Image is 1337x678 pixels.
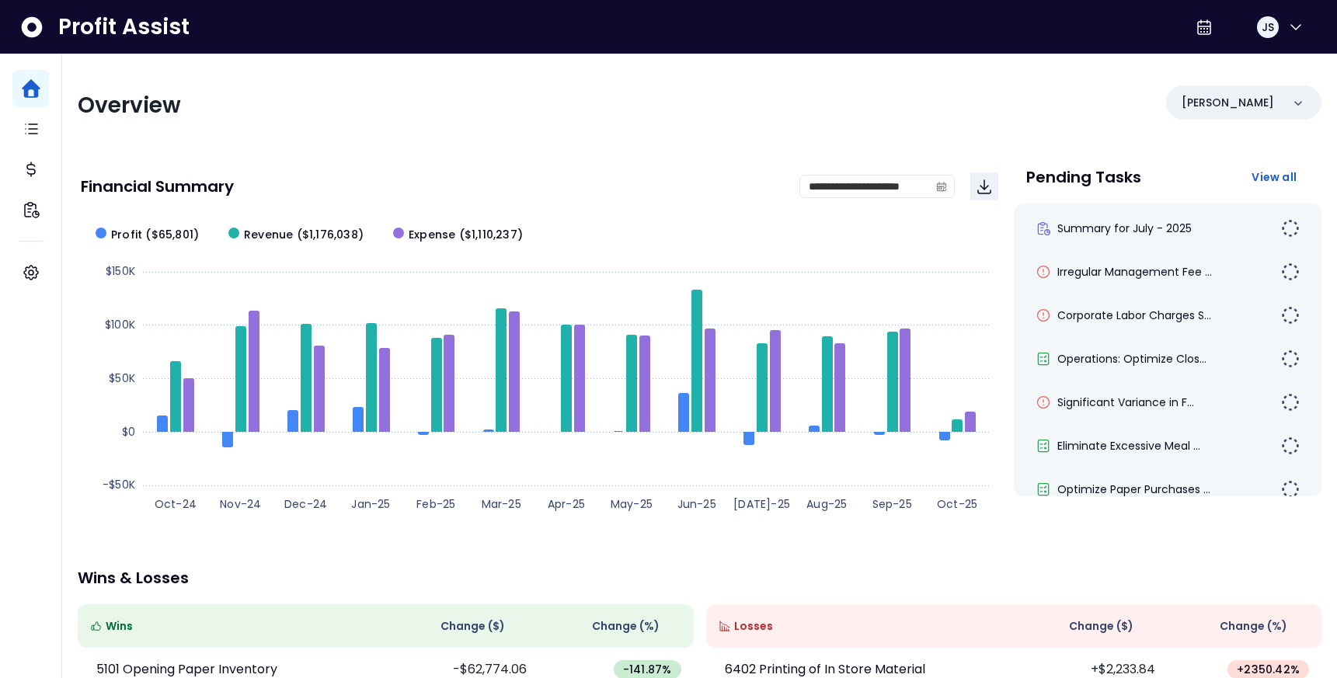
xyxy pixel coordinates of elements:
[1057,482,1210,497] span: Optimize Paper Purchases ...
[1069,618,1133,635] span: Change ( $ )
[1281,263,1300,281] img: todo
[1057,351,1206,367] span: Operations: Optimize Clos...
[105,317,135,332] text: $100K
[122,424,135,440] text: $0
[1281,349,1300,368] img: todo
[1026,169,1141,185] p: Pending Tasks
[1057,264,1212,280] span: Irregular Management Fee ...
[970,172,998,200] button: Download
[106,618,133,635] span: Wins
[109,370,135,386] text: $50K
[677,496,716,512] text: Jun-25
[1057,395,1194,410] span: Significant Variance in F...
[103,477,135,492] text: -$50K
[1057,308,1211,323] span: Corporate Labor Charges S...
[78,570,1321,586] p: Wins & Losses
[111,227,199,243] span: Profit ($65,801)
[1281,219,1300,238] img: todo
[872,496,912,512] text: Sep-25
[351,496,390,512] text: Jan-25
[1262,19,1274,35] span: JS
[1220,618,1287,635] span: Change (%)
[1182,95,1274,111] p: [PERSON_NAME]
[81,179,234,194] p: Financial Summary
[937,496,977,512] text: Oct-25
[244,227,364,243] span: Revenue ($1,176,038)
[1281,393,1300,412] img: todo
[416,496,455,512] text: Feb-25
[1252,169,1297,185] span: View all
[220,496,261,512] text: Nov-24
[409,227,523,243] span: Expense ($1,110,237)
[592,618,660,635] span: Change (%)
[733,496,790,512] text: [DATE]-25
[482,496,521,512] text: Mar-25
[78,90,181,120] span: Overview
[1281,480,1300,499] img: todo
[1057,438,1200,454] span: Eliminate Excessive Meal ...
[155,496,197,512] text: Oct-24
[1281,306,1300,325] img: todo
[1281,436,1300,455] img: todo
[734,618,773,635] span: Losses
[284,496,327,512] text: Dec-24
[806,496,847,512] text: Aug-25
[936,181,947,192] svg: calendar
[106,263,135,279] text: $150K
[1239,163,1309,191] button: View all
[1057,221,1192,236] span: Summary for July - 2025
[623,662,672,677] span: -141.87 %
[611,496,653,512] text: May-25
[1237,662,1300,677] span: + 2350.42 %
[440,618,505,635] span: Change ( $ )
[58,13,190,41] span: Profit Assist
[548,496,585,512] text: Apr-25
